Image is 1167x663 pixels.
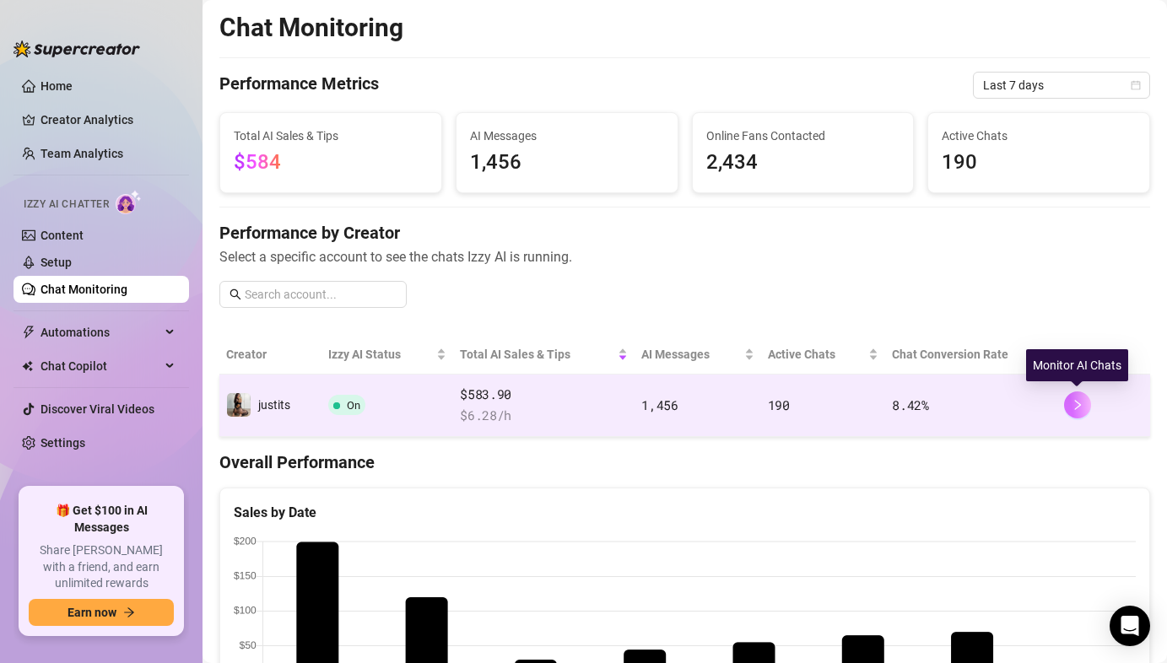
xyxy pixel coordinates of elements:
[29,503,174,536] span: 🎁 Get $100 in AI Messages
[1131,80,1141,90] span: calendar
[641,396,678,413] span: 1,456
[41,106,176,133] a: Creator Analytics
[942,147,1136,179] span: 190
[258,398,290,412] span: justits
[41,402,154,416] a: Discover Viral Videos
[219,246,1150,267] span: Select a specific account to see the chats Izzy AI is running.
[460,406,628,426] span: $ 6.28 /h
[41,319,160,346] span: Automations
[885,335,1056,375] th: Chat Conversion Rate
[892,396,929,413] span: 8.42 %
[219,12,403,44] h2: Chat Monitoring
[22,326,35,339] span: thunderbolt
[41,147,123,160] a: Team Analytics
[123,606,135,618] span: arrow-right
[29,599,174,626] button: Earn nowarrow-right
[635,335,760,375] th: AI Messages
[14,40,140,57] img: logo-BBDzfeDw.svg
[234,150,281,174] span: $584
[768,345,866,364] span: Active Chats
[641,345,740,364] span: AI Messages
[761,335,886,375] th: Active Chats
[460,345,614,364] span: Total AI Sales & Tips
[234,502,1136,523] div: Sales by Date
[29,542,174,592] span: Share [PERSON_NAME] with a friend, and earn unlimited rewards
[347,399,360,412] span: On
[983,73,1140,98] span: Last 7 days
[68,606,116,619] span: Earn now
[41,79,73,93] a: Home
[219,221,1150,245] h4: Performance by Creator
[227,393,251,417] img: justits
[234,127,428,145] span: Total AI Sales & Tips
[41,283,127,296] a: Chat Monitoring
[470,127,664,145] span: AI Messages
[706,147,900,179] span: 2,434
[22,360,33,372] img: Chat Copilot
[321,335,453,375] th: Izzy AI Status
[116,190,142,214] img: AI Chatter
[230,288,241,300] span: search
[460,385,628,405] span: $583.90
[470,147,664,179] span: 1,456
[453,335,635,375] th: Total AI Sales & Tips
[1110,606,1150,646] div: Open Intercom Messenger
[942,127,1136,145] span: Active Chats
[41,436,85,450] a: Settings
[41,229,84,242] a: Content
[1026,349,1128,381] div: Monitor AI Chats
[219,450,1150,474] h4: Overall Performance
[41,353,160,380] span: Chat Copilot
[1072,399,1083,411] span: right
[245,285,397,304] input: Search account...
[328,345,433,364] span: Izzy AI Status
[24,197,109,213] span: Izzy AI Chatter
[1064,391,1091,418] button: right
[768,396,790,413] span: 190
[41,256,72,269] a: Setup
[706,127,900,145] span: Online Fans Contacted
[219,335,321,375] th: Creator
[219,72,379,99] h4: Performance Metrics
